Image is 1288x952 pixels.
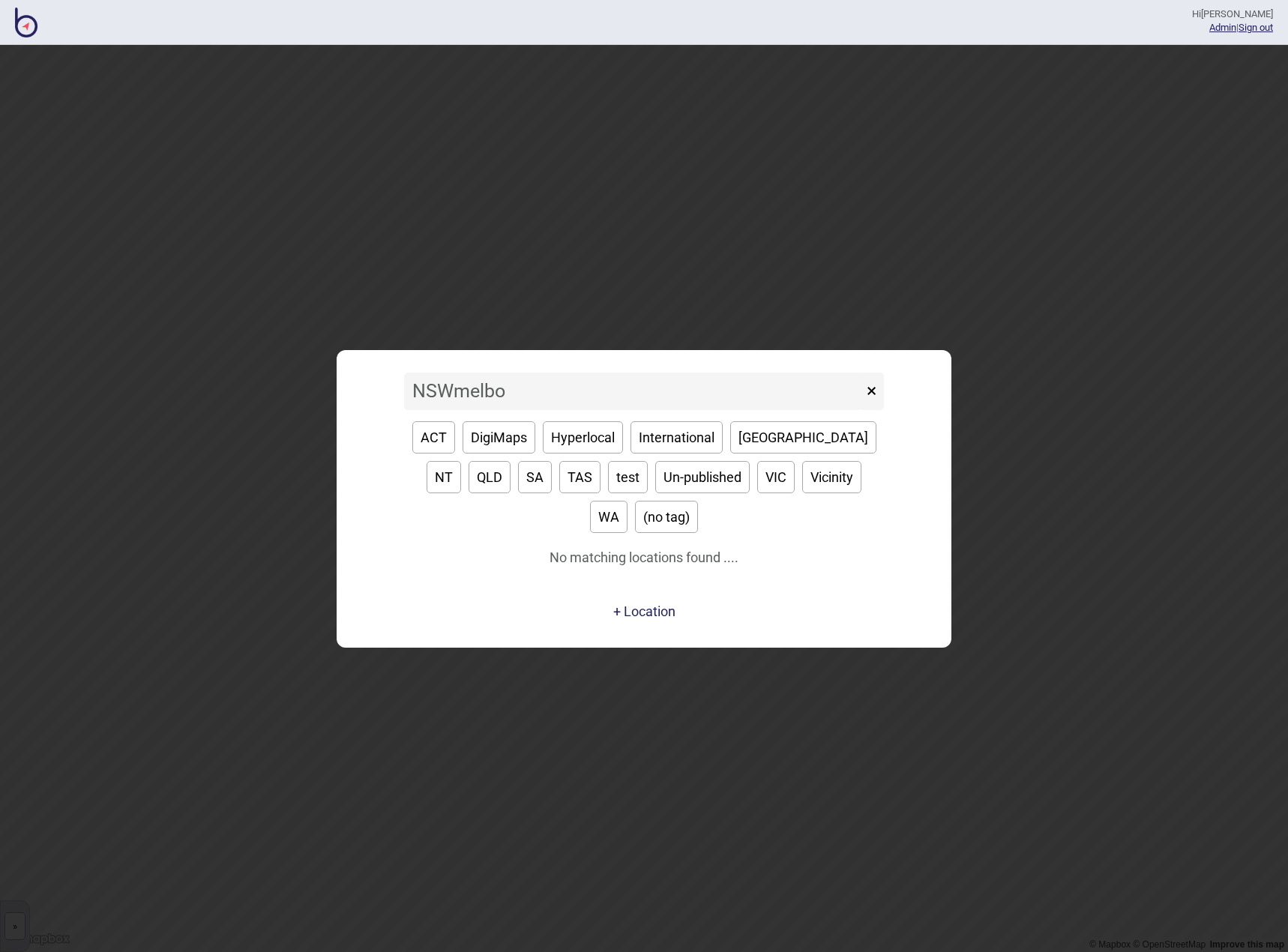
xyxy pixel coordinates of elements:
button: Hyperlocal [543,421,623,454]
span: | [1209,22,1239,33]
button: QLD [469,461,511,493]
button: [GEOGRAPHIC_DATA] [730,421,876,454]
button: TAS [559,461,601,493]
button: Un-published [655,461,750,493]
div: Hi [PERSON_NAME] [1192,7,1273,21]
button: Sign out [1239,22,1273,33]
button: NT [427,461,461,493]
button: VIC [757,461,795,493]
input: Search locations by tag + name [404,373,863,410]
button: Vicinity [802,461,861,493]
div: No matching locations found .... [550,544,738,598]
button: DigiMaps [463,421,535,454]
button: SA [518,461,552,493]
a: Admin [1209,22,1236,33]
button: test [608,461,648,493]
button: WA [590,501,628,533]
button: ACT [412,421,455,454]
a: + Location [610,598,679,625]
img: BindiMaps CMS [15,7,37,37]
button: (no tag) [635,501,698,533]
button: + Location [613,603,675,619]
button: International [631,421,723,454]
button: × [859,373,884,410]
